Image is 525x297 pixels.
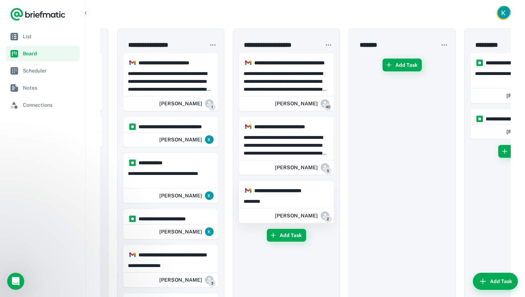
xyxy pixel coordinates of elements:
button: Add Task [382,59,422,71]
button: Account button [496,6,511,20]
img: Kristina Jackson [497,7,510,19]
button: Add Task [267,229,306,242]
span: Board [23,50,77,57]
img: https://app.briefmatic.com/assets/integrations/manual.png [476,116,483,122]
button: Add Task [473,273,518,290]
h6: [PERSON_NAME] [275,212,318,220]
span: List [23,32,77,40]
div: Kristina Jackson [159,188,214,203]
div: Mackenzi Farquer [159,273,214,287]
img: https://app.briefmatic.com/assets/integrations/gmail.png [245,187,251,194]
a: Notes [6,80,80,96]
img: https://app.briefmatic.com/assets/integrations/manual.png [129,160,136,166]
img: ACg8ocIZFM1FNgLIj_5FCpSvPpV0t-FvOHOuPYEPkvuRwFGVUr5Yuw=s96-c [205,227,214,236]
div: Mackenzi Farquer [275,208,329,223]
a: Scheduler [6,63,80,79]
h6: [PERSON_NAME] [159,228,202,236]
span: Connections [23,101,77,109]
div: Shayla Sullivan [159,96,214,111]
div: Kristina Jackson [159,225,214,239]
span: Notes [23,84,77,92]
img: https://app.briefmatic.com/assets/integrations/gmail.png [245,60,251,66]
h6: [PERSON_NAME] [275,100,318,107]
div: Andy Yanni [275,160,329,175]
h6: [PERSON_NAME] [159,276,202,284]
img: https://app.briefmatic.com/assets/integrations/gmail.png [245,124,251,130]
div: David Torchiano [275,96,329,111]
span: 5 [324,167,331,175]
span: Scheduler [23,67,77,75]
div: Kristina Jackson [159,132,214,147]
span: 40 [324,104,331,111]
span: 3 [209,280,216,287]
img: https://app.briefmatic.com/assets/integrations/gmail.png [129,60,136,66]
a: Logo [10,7,66,21]
a: Connections [6,97,80,113]
a: Board [6,46,80,61]
h6: [PERSON_NAME] [159,192,202,200]
iframe: Intercom live chat [7,273,24,290]
h6: [PERSON_NAME] [275,163,318,171]
img: ACg8ocIZFM1FNgLIj_5FCpSvPpV0t-FvOHOuPYEPkvuRwFGVUr5Yuw=s96-c [205,135,214,144]
img: https://app.briefmatic.com/assets/integrations/manual.png [476,60,483,66]
img: https://app.briefmatic.com/assets/integrations/manual.png [129,124,136,130]
h6: [PERSON_NAME] [159,100,202,107]
h6: [PERSON_NAME] [159,136,202,144]
span: 2 [324,216,331,223]
a: List [6,29,80,44]
img: https://app.briefmatic.com/assets/integrations/manual.png [129,216,136,222]
span: 1 [209,104,216,111]
img: https://app.briefmatic.com/assets/integrations/gmail.png [129,252,136,258]
img: ACg8ocIZFM1FNgLIj_5FCpSvPpV0t-FvOHOuPYEPkvuRwFGVUr5Yuw=s96-c [205,191,214,200]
